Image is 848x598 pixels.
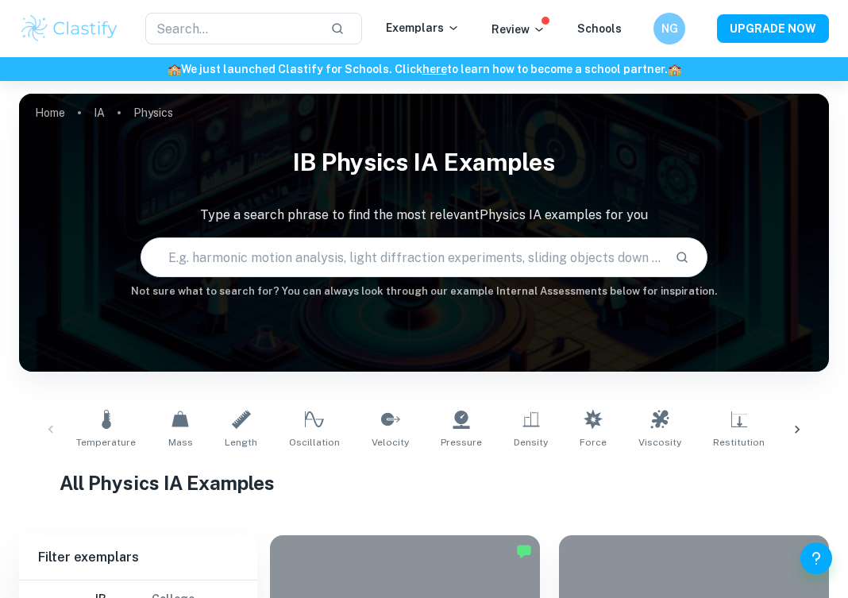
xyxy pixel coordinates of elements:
[386,19,460,37] p: Exemplars
[225,435,257,449] span: Length
[516,543,532,559] img: Marked
[94,102,105,124] a: IA
[800,542,832,574] button: Help and Feedback
[577,22,622,35] a: Schools
[76,435,136,449] span: Temperature
[3,60,845,78] h6: We just launched Clastify for Schools. Click to learn how to become a school partner.
[19,535,257,580] h6: Filter exemplars
[372,435,409,449] span: Velocity
[713,435,765,449] span: Restitution
[668,63,681,75] span: 🏫
[168,435,193,449] span: Mass
[514,435,548,449] span: Density
[60,469,788,497] h1: All Physics IA Examples
[669,244,696,271] button: Search
[133,104,173,122] p: Physics
[19,13,120,44] img: Clastify logo
[19,206,829,225] p: Type a search phrase to find the most relevant Physics IA examples for you
[19,284,829,299] h6: Not sure what to search for? You can always look through our example Internal Assessments below f...
[19,138,829,187] h1: IB Physics IA examples
[168,63,181,75] span: 🏫
[661,20,679,37] h6: NG
[289,435,340,449] span: Oscillation
[422,63,447,75] a: here
[638,435,681,449] span: Viscosity
[145,13,318,44] input: Search...
[717,14,829,43] button: UPGRADE NOW
[35,102,65,124] a: Home
[441,435,482,449] span: Pressure
[141,235,662,280] input: E.g. harmonic motion analysis, light diffraction experiments, sliding objects down a ramp...
[491,21,545,38] p: Review
[653,13,685,44] button: NG
[580,435,607,449] span: Force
